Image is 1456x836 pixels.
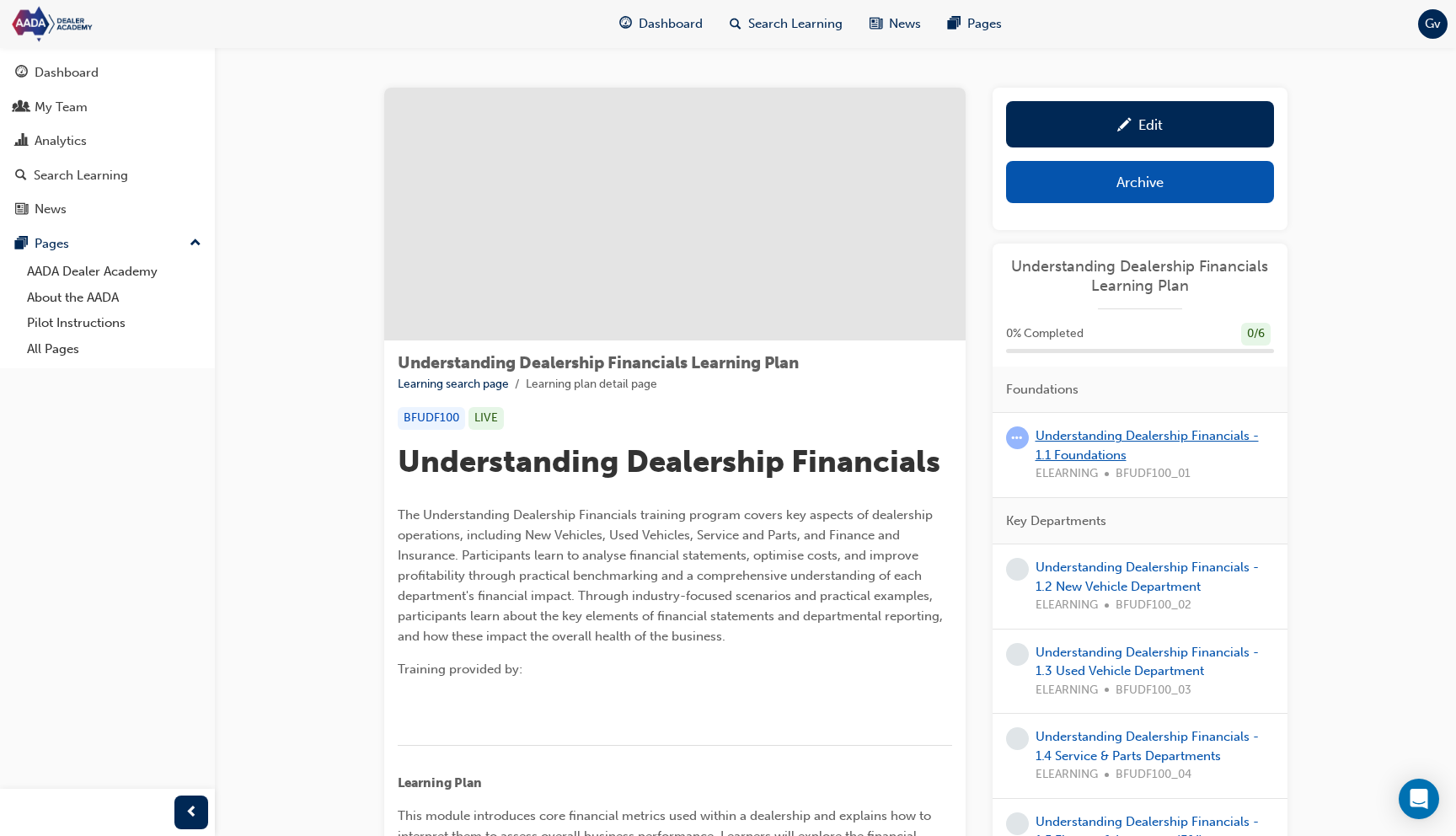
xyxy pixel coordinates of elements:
[398,443,940,480] span: Understanding Dealership Financials
[20,259,208,285] a: AADA Dealer Academy
[1006,558,1029,581] span: learningRecordVerb_NONE-icon
[1138,116,1163,133] div: Edit
[398,407,465,430] div: BFUDF100
[716,7,856,41] a: search-iconSearch Learning
[398,662,522,677] span: Training provided by:
[190,233,201,255] span: up-icon
[619,13,632,35] span: guage-icon
[15,202,28,217] span: news-icon
[20,336,208,362] a: All Pages
[1006,727,1029,750] span: learningRecordVerb_NONE-icon
[398,377,509,391] a: Learning search page
[1399,779,1439,819] div: Open Intercom Messenger
[1006,426,1029,449] span: learningRecordVerb_ATTEMPT-icon
[1006,512,1106,531] span: Key Departments
[1116,596,1191,615] span: BFUDF100_02
[889,14,921,34] span: News
[7,228,208,260] button: Pages
[7,57,208,88] a: Dashboard
[1036,729,1259,764] a: Understanding Dealership Financials - 1.4 Service & Parts Departments
[1006,812,1029,835] span: learningRecordVerb_NONE-icon
[1036,596,1098,615] span: ELEARNING
[1006,101,1274,147] a: Edit
[606,7,716,41] a: guage-iconDashboard
[856,7,934,41] a: news-iconNews
[7,126,208,157] a: Analytics
[1116,464,1191,484] span: BFUDF100_01
[35,98,88,117] div: My Team
[870,13,882,35] span: news-icon
[398,353,799,372] span: Understanding Dealership Financials Learning Plan
[7,92,208,123] a: My Team
[1117,118,1132,135] span: pencil-icon
[15,66,28,81] span: guage-icon
[1006,257,1274,295] a: Understanding Dealership Financials Learning Plan
[398,507,946,644] span: The Understanding Dealership Financials training program covers key aspects of dealership operati...
[185,802,198,823] span: prev-icon
[748,14,843,34] span: Search Learning
[1036,765,1098,785] span: ELEARNING
[1116,765,1191,785] span: BFUDF100_04
[1116,174,1164,190] div: Archive
[526,375,657,394] li: Learning plan detail page
[1036,560,1259,594] a: Understanding Dealership Financials - 1.2 New Vehicle Department
[1241,323,1271,346] div: 0 / 6
[35,131,87,151] div: Analytics
[15,237,28,252] span: pages-icon
[35,200,67,219] div: News
[20,310,208,336] a: Pilot Instructions
[639,14,703,34] span: Dashboard
[20,285,208,311] a: About the AADA
[15,134,28,149] span: chart-icon
[948,13,961,35] span: pages-icon
[1418,9,1448,39] button: Gv
[35,63,99,83] div: Dashboard
[1006,161,1274,203] button: Archive
[967,14,1002,34] span: Pages
[7,194,208,225] a: News
[35,234,69,254] div: Pages
[8,5,202,43] img: Trak
[468,407,504,430] div: LIVE
[15,100,28,115] span: people-icon
[1006,324,1084,344] span: 0 % Completed
[7,54,208,228] button: DashboardMy TeamAnalyticsSearch LearningNews
[1006,643,1029,666] span: learningRecordVerb_NONE-icon
[1425,14,1441,34] span: Gv
[730,13,741,35] span: search-icon
[1036,464,1098,484] span: ELEARNING
[1036,645,1259,679] a: Understanding Dealership Financials - 1.3 Used Vehicle Department
[1036,681,1098,700] span: ELEARNING
[1006,380,1079,399] span: Foundations
[34,166,128,185] div: Search Learning
[1036,428,1259,463] a: Understanding Dealership Financials - 1.1 Foundations
[934,7,1015,41] a: pages-iconPages
[1116,681,1191,700] span: BFUDF100_03
[15,169,27,184] span: search-icon
[398,775,482,790] span: ​Learning Plan
[7,160,208,191] a: Search Learning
